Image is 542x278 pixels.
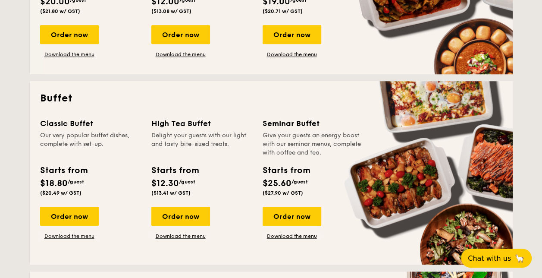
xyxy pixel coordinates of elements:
[263,190,303,196] span: ($27.90 w/ GST)
[40,8,80,14] span: ($21.80 w/ GST)
[40,178,68,189] span: $18.80
[151,25,210,44] div: Order now
[263,51,321,58] a: Download the menu
[151,51,210,58] a: Download the menu
[40,131,141,157] div: Our very popular buffet dishes, complete with set-up.
[151,207,210,226] div: Order now
[468,254,511,262] span: Chat with us
[151,8,191,14] span: ($13.08 w/ GST)
[151,131,252,157] div: Delight your guests with our light and tasty bite-sized treats.
[40,190,81,196] span: ($20.49 w/ GST)
[68,179,84,185] span: /guest
[263,131,363,157] div: Give your guests an energy boost with our seminar menus, complete with coffee and tea.
[461,249,532,268] button: Chat with us🦙
[40,117,141,130] div: Classic Buffet
[151,178,179,189] span: $12.30
[291,179,308,185] span: /guest
[263,8,303,14] span: ($20.71 w/ GST)
[151,190,191,196] span: ($13.41 w/ GST)
[263,164,310,177] div: Starts from
[263,178,291,189] span: $25.60
[40,25,99,44] div: Order now
[263,25,321,44] div: Order now
[151,233,210,240] a: Download the menu
[179,179,195,185] span: /guest
[263,117,363,130] div: Seminar Buffet
[40,207,99,226] div: Order now
[151,164,198,177] div: Starts from
[40,92,502,105] h2: Buffet
[263,207,321,226] div: Order now
[263,233,321,240] a: Download the menu
[40,233,99,240] a: Download the menu
[40,164,87,177] div: Starts from
[151,117,252,130] div: High Tea Buffet
[514,253,525,263] span: 🦙
[40,51,99,58] a: Download the menu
